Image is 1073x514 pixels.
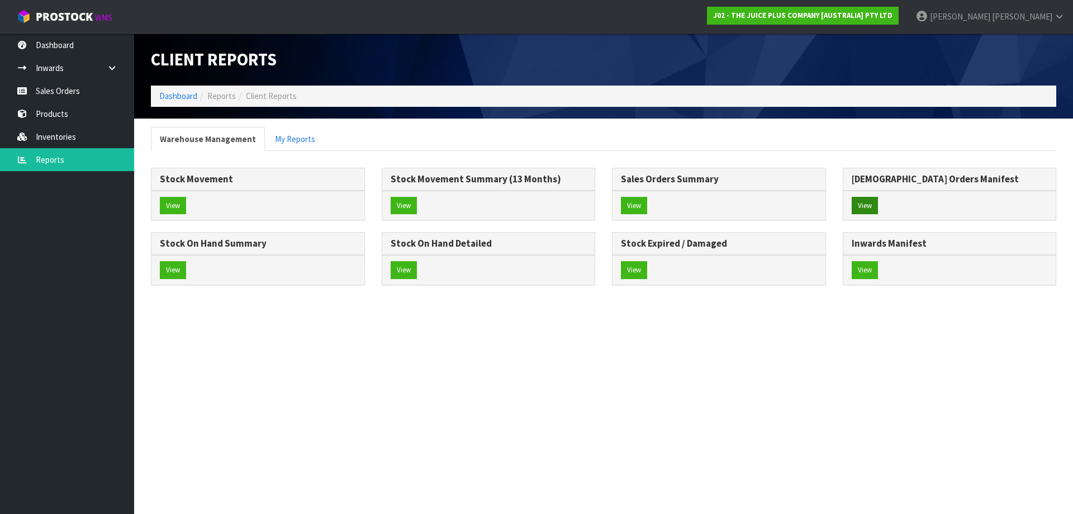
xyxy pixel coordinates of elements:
button: View [160,197,186,215]
strong: J02 - THE JUICE PLUS COMPANY [AUSTRALIA] PTY LTD [713,11,892,20]
button: View [160,261,186,279]
span: Client Reports [246,91,297,101]
h3: Stock Movement [160,174,356,185]
button: View [391,197,417,215]
span: Reports [207,91,236,101]
h3: Sales Orders Summary [621,174,817,185]
a: My Reports [266,127,324,151]
h3: Inwards Manifest [852,238,1048,249]
h3: Stock Expired / Damaged [621,238,817,249]
h3: Stock On Hand Detailed [391,238,587,249]
h3: Stock On Hand Summary [160,238,356,249]
span: Client Reports [151,49,277,70]
button: View [391,261,417,279]
h3: [DEMOGRAPHIC_DATA] Orders Manifest [852,174,1048,185]
button: View [621,261,647,279]
a: Warehouse Management [151,127,265,151]
small: WMS [95,12,112,23]
button: View [852,261,878,279]
img: cube-alt.png [17,10,31,23]
span: [PERSON_NAME] [930,11,990,22]
span: [PERSON_NAME] [992,11,1052,22]
h3: Stock Movement Summary (13 Months) [391,174,587,185]
button: View [621,197,647,215]
button: View [852,197,878,215]
span: ProStock [36,10,93,24]
a: Dashboard [159,91,197,101]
